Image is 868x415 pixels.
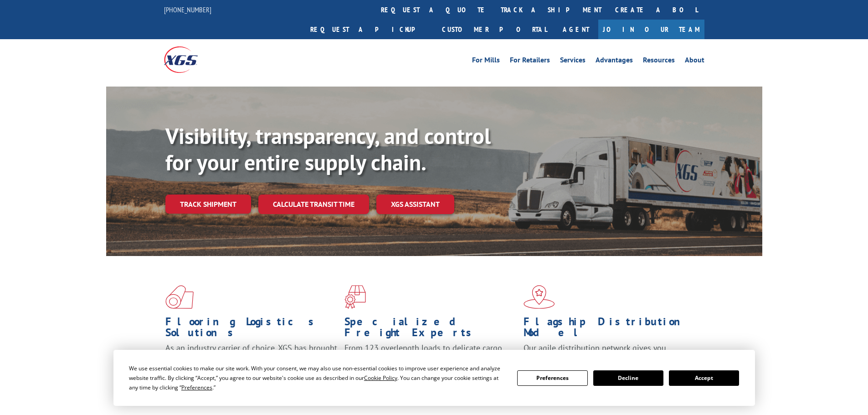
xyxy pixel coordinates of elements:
[596,56,633,67] a: Advantages
[560,56,586,67] a: Services
[344,316,517,343] h1: Specialized Freight Experts
[181,384,212,391] span: Preferences
[669,370,739,386] button: Accept
[643,56,675,67] a: Resources
[685,56,704,67] a: About
[164,5,211,14] a: [PHONE_NUMBER]
[258,195,369,214] a: Calculate transit time
[472,56,500,67] a: For Mills
[165,343,337,375] span: As an industry carrier of choice, XGS has brought innovation and dedication to flooring logistics...
[524,316,696,343] h1: Flagship Distribution Model
[524,285,555,309] img: xgs-icon-flagship-distribution-model-red
[435,20,554,39] a: Customer Portal
[165,285,194,309] img: xgs-icon-total-supply-chain-intelligence-red
[554,20,598,39] a: Agent
[303,20,435,39] a: Request a pickup
[593,370,663,386] button: Decline
[129,364,506,392] div: We use essential cookies to make our site work. With your consent, we may also use non-essential ...
[598,20,704,39] a: Join Our Team
[364,374,397,382] span: Cookie Policy
[165,195,251,214] a: Track shipment
[510,56,550,67] a: For Retailers
[344,285,366,309] img: xgs-icon-focused-on-flooring-red
[524,343,691,364] span: Our agile distribution network gives you nationwide inventory management on demand.
[517,370,587,386] button: Preferences
[165,122,491,176] b: Visibility, transparency, and control for your entire supply chain.
[113,350,755,406] div: Cookie Consent Prompt
[165,316,338,343] h1: Flooring Logistics Solutions
[344,343,517,383] p: From 123 overlength loads to delicate cargo, our experienced staff knows the best way to move you...
[376,195,454,214] a: XGS ASSISTANT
